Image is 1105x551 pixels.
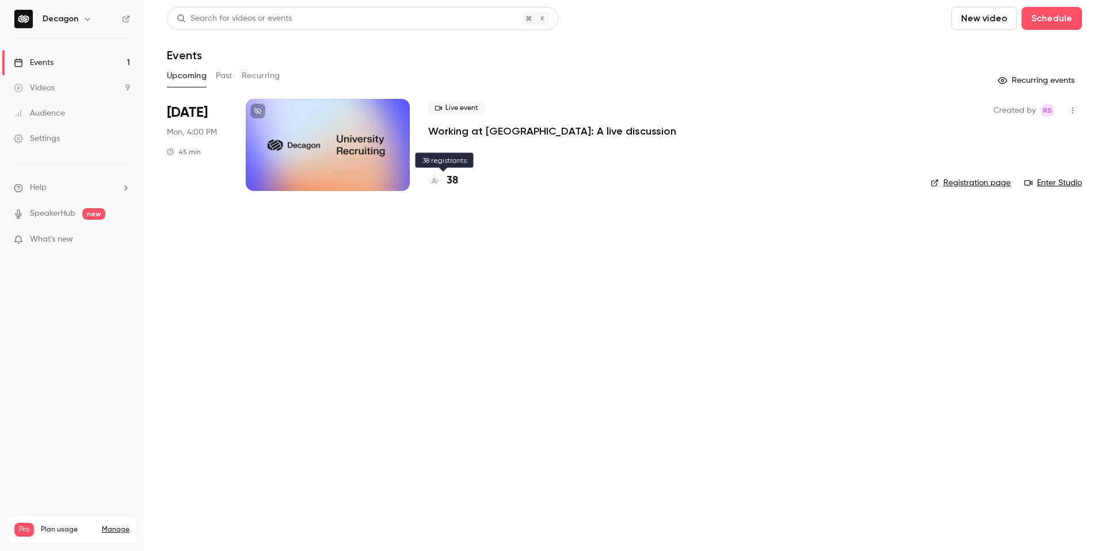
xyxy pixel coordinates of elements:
div: Search for videos or events [177,13,292,25]
a: SpeakerHub [30,208,75,220]
span: new [82,208,105,220]
button: Schedule [1022,7,1082,30]
span: Ryan Smith [1041,104,1054,117]
span: Mon, 4:00 PM [167,127,217,138]
span: Created by [993,104,1036,117]
button: Upcoming [167,67,207,85]
a: Registration page [931,177,1011,189]
iframe: Noticeable Trigger [116,235,130,245]
h6: Decagon [43,13,78,25]
div: Videos [14,82,55,94]
div: Settings [14,133,60,144]
a: Enter Studio [1024,177,1082,189]
img: Decagon [14,10,33,28]
span: RS [1043,104,1052,117]
a: Working at [GEOGRAPHIC_DATA]: A live discussion [428,124,676,138]
a: 38 [428,173,458,189]
span: [DATE] [167,104,208,122]
div: Audience [14,108,65,119]
div: 45 min [167,147,201,156]
h4: 38 [447,173,458,189]
span: Plan usage [41,525,95,534]
button: New video [951,7,1017,30]
h1: Events [167,48,202,62]
span: Pro [14,523,34,537]
div: Events [14,57,54,68]
button: Recurring events [993,71,1082,90]
button: Past [216,67,233,85]
span: Live event [428,101,485,115]
button: Recurring [242,67,280,85]
span: What's new [30,234,73,246]
li: help-dropdown-opener [14,182,130,194]
a: Manage [102,525,129,534]
div: Oct 13 Mon, 4:00 PM (America/Los Angeles) [167,99,227,191]
span: Help [30,182,47,194]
